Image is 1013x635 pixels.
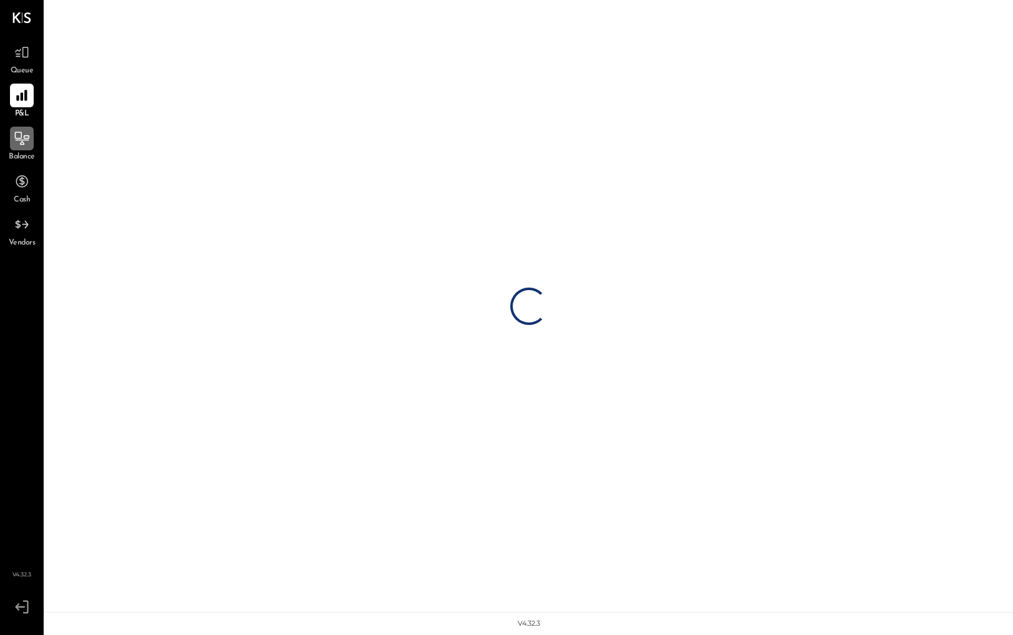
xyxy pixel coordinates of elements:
span: P&L [15,109,29,120]
span: Balance [9,152,35,163]
a: Cash [1,170,43,206]
a: Balance [1,127,43,163]
span: Vendors [9,238,36,249]
span: Cash [14,195,30,206]
a: P&L [1,84,43,120]
a: Vendors [1,213,43,249]
span: Queue [11,65,34,77]
a: Queue [1,41,43,77]
div: v 4.32.3 [518,619,540,629]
